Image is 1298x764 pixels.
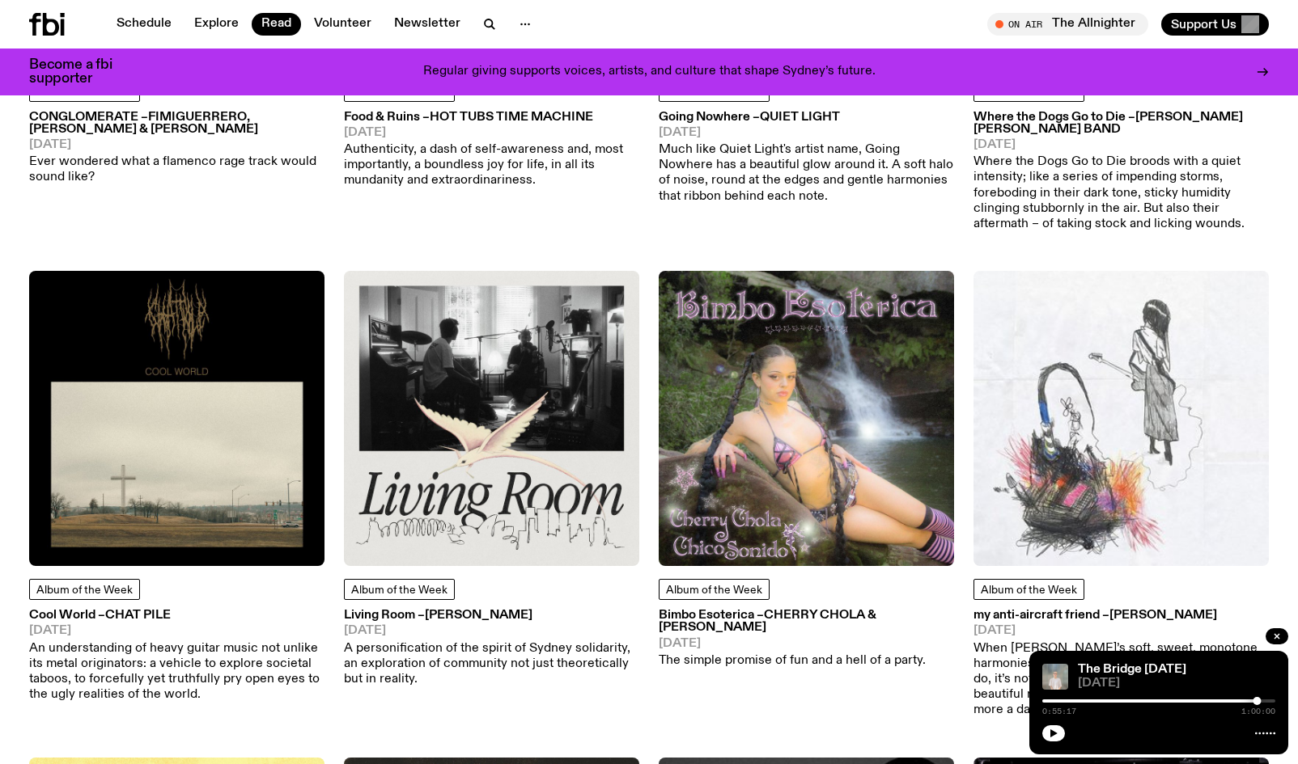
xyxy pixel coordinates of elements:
[659,609,876,634] span: cherry chola & [PERSON_NAME]
[659,112,954,124] h3: Going Nowhere –
[29,112,324,186] a: CONGLOMERATE –Fimiguerrero, [PERSON_NAME] & [PERSON_NAME][DATE]Ever wondered what a flamenco rage...
[973,112,1269,233] a: Where the Dogs Go to Die –[PERSON_NAME] [PERSON_NAME] Band[DATE]Where the Dogs Go to Die broods w...
[1042,707,1076,715] span: 0:55:17
[29,111,258,136] span: Fimiguerrero, [PERSON_NAME] & [PERSON_NAME]
[659,579,770,600] a: Album of the Week
[659,610,954,669] a: Bimbo Esoterica –cherry chola & [PERSON_NAME][DATE]The simple promise of fun and a hell of a party.
[1042,664,1068,690] img: Mara stands in front of a frosted glass wall wearing a cream coloured t-shirt and black glasses. ...
[344,142,639,189] p: Authenticity, a dash of self-awareness and, most importantly, a boundless joy for life, in all it...
[351,585,448,596] span: Album of the Week
[344,610,639,687] a: Living Room –[PERSON_NAME][DATE]A personification of the spirit of Sydney solidarity, an explorat...
[659,638,954,650] span: [DATE]
[659,653,954,669] p: The simple promise of fun and a hell of a party.
[973,641,1269,719] p: When [PERSON_NAME]’s soft, sweet, monotone harmonies dip towards explosivity, as they often do, i...
[425,609,532,622] span: [PERSON_NAME]
[29,58,133,86] h3: Become a fbi supporter
[973,112,1269,136] h3: Where the Dogs Go to Die –
[105,609,171,622] span: Chat Pile
[29,112,324,136] h3: CONGLOMERATE –
[29,610,324,703] a: Cool World –Chat Pile[DATE]An understanding of heavy guitar music not unlike its metal originator...
[107,13,181,36] a: Schedule
[987,13,1148,36] button: On AirThe Allnighter
[29,625,324,637] span: [DATE]
[384,13,470,36] a: Newsletter
[1078,663,1186,676] a: The Bridge [DATE]
[344,579,455,600] a: Album of the Week
[344,610,639,622] h3: Living Room –
[973,625,1269,637] span: [DATE]
[659,610,954,634] h3: Bimbo Esoterica –
[344,625,639,637] span: [DATE]
[252,13,301,36] a: Read
[1078,677,1275,690] span: [DATE]
[973,610,1269,622] h3: my anti-aircraft friend –
[1241,707,1275,715] span: 1:00:00
[1161,13,1269,36] button: Support Us
[973,610,1269,718] a: my anti-aircraft friend –[PERSON_NAME][DATE]When [PERSON_NAME]’s soft, sweet, monotone harmonies ...
[185,13,248,36] a: Explore
[666,585,762,596] span: Album of the Week
[430,111,593,124] span: Hot Tubs Time Machine
[304,13,381,36] a: Volunteer
[760,111,840,124] span: Quiet Light
[29,154,324,185] p: Ever wondered what a flamenco rage track would sound like?
[29,579,140,600] a: Album of the Week
[344,641,639,688] p: A personification of the spirit of Sydney solidarity, an exploration of community not just theore...
[659,271,954,566] img: Cherry chola poses in front of a waterfall
[973,271,1269,566] img: A scrappy drawing of a guitarist standing with their back to an exploding amp
[973,154,1269,232] p: Where the Dogs Go to Die broods with a quiet intensity; like a series of impending storms, forebo...
[659,142,954,205] p: Much like Quiet Light's artist name, Going Nowhere has a beautiful glow around it. A soft halo of...
[981,585,1077,596] span: Album of the Week
[659,127,954,139] span: [DATE]
[344,127,639,139] span: [DATE]
[344,112,639,124] h3: Food & Ruins –
[29,641,324,703] p: An understanding of heavy guitar music not unlike its metal originators: a vehicle to explore soc...
[29,610,324,622] h3: Cool World –
[1109,609,1217,622] span: [PERSON_NAME]
[423,65,876,79] p: Regular giving supports voices, artists, and culture that shape Sydney’s future.
[659,112,954,205] a: Going Nowhere –Quiet Light[DATE]Much like Quiet Light's artist name, Going Nowhere has a beautifu...
[973,139,1269,151] span: [DATE]
[36,585,133,596] span: Album of the Week
[973,579,1084,600] a: Album of the Week
[973,111,1243,136] span: [PERSON_NAME] [PERSON_NAME] Band
[1171,17,1236,32] span: Support Us
[29,139,324,151] span: [DATE]
[344,112,639,189] a: Food & Ruins –Hot Tubs Time Machine[DATE]Authenticity, a dash of self-awareness and, most importa...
